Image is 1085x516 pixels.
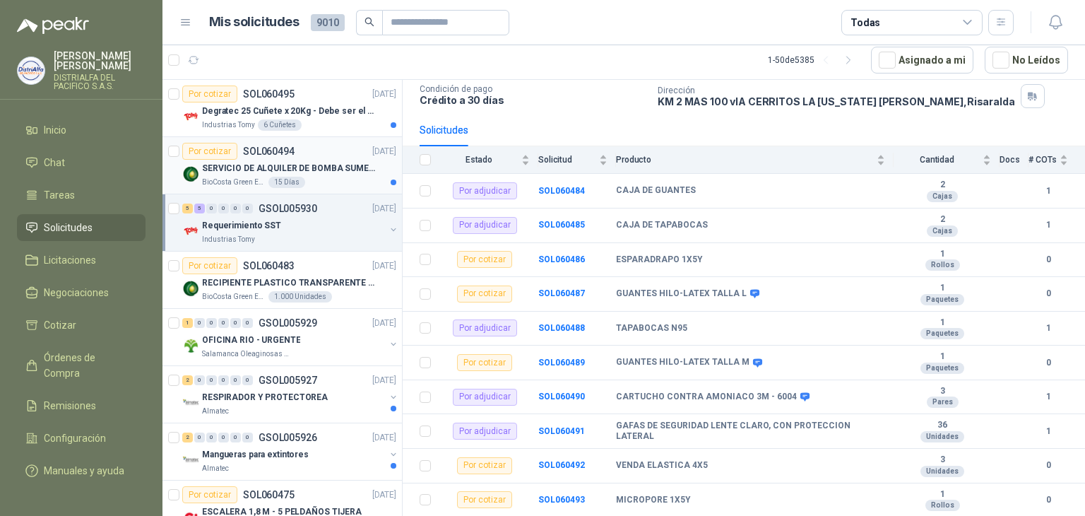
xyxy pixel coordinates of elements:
[202,276,378,290] p: RECIPIENTE PLASTICO TRANSPARENTE 500 ML
[218,375,229,385] div: 0
[182,108,199,125] img: Company Logo
[17,149,146,176] a: Chat
[457,251,512,268] div: Por cotizar
[894,489,991,500] b: 1
[182,433,193,442] div: 2
[1028,390,1068,404] b: 1
[920,294,964,305] div: Paquetes
[259,204,317,213] p: GSOL005930
[538,155,596,165] span: Solicitud
[17,247,146,274] a: Licitaciones
[538,392,585,401] b: SOL060490
[218,204,229,213] div: 0
[44,252,96,268] span: Licitaciones
[202,105,378,118] p: Degratec 25 Cuñete x 20Kg - Debe ser el de Tecnas (por ahora homologado) - (Adjuntar ficha técnica)
[202,334,300,347] p: OFICINA RIO - URGENTE
[457,491,512,508] div: Por cotizar
[243,146,295,156] p: SOL060494
[372,374,396,387] p: [DATE]
[1028,155,1057,165] span: # COTs
[182,86,237,102] div: Por cotizar
[927,191,958,202] div: Cajas
[17,17,89,34] img: Logo peakr
[925,500,960,511] div: Rollos
[616,460,708,471] b: VENDA ELASTICA 4X5
[1028,356,1068,370] b: 0
[182,143,237,160] div: Por cotizar
[182,429,399,474] a: 2 0 0 0 0 0 GSOL005926[DATE] Company LogoMangueras para extintoresAlmatec
[453,423,517,440] div: Por adjudicar
[925,259,960,271] div: Rollos
[894,180,991,191] b: 2
[538,358,585,368] a: SOL060489
[894,351,991,363] b: 1
[538,186,585,196] a: SOL060484
[17,344,146,387] a: Órdenes de Compra
[538,220,585,230] b: SOL060485
[44,463,124,479] span: Manuales y ayuda
[538,254,585,264] a: SOL060486
[182,318,193,328] div: 1
[268,291,332,303] div: 1.000 Unidades
[182,375,193,385] div: 2
[18,57,45,84] img: Company Logo
[616,146,894,174] th: Producto
[242,433,253,442] div: 0
[616,254,703,266] b: ESPARADRAPO 1X5Y
[17,457,146,484] a: Manuales y ayuda
[616,392,797,403] b: CARTUCHO CONTRA AMONIACO 3M - 6004
[372,488,396,502] p: [DATE]
[616,357,749,368] b: GUANTES HILO-LATEX TALLA M
[194,433,205,442] div: 0
[894,155,980,165] span: Cantidad
[372,431,396,445] p: [DATE]
[268,177,305,188] div: 15 Días
[538,288,585,298] a: SOL060487
[920,466,964,477] div: Unidades
[44,122,66,138] span: Inicio
[17,392,146,419] a: Remisiones
[420,84,646,94] p: Condición de pago
[457,457,512,474] div: Por cotizar
[162,252,402,309] a: Por cotizarSOL060483[DATE] Company LogoRECIPIENTE PLASTICO TRANSPARENTE 500 MLBioCosta Green Ener...
[439,146,538,174] th: Estado
[242,318,253,328] div: 0
[44,220,93,235] span: Solicitudes
[182,394,199,411] img: Company Logo
[616,323,687,334] b: TAPABOCAS N95
[1028,146,1085,174] th: # COTs
[194,318,205,328] div: 0
[1000,146,1028,174] th: Docs
[194,375,205,385] div: 0
[206,433,217,442] div: 0
[44,430,106,446] span: Configuración
[616,421,885,442] b: GAFAS DE SEGURIDAD LENTE CLARO, CON PROTECCION LATERAL
[259,318,317,328] p: GSOL005929
[311,14,345,31] span: 9010
[202,463,229,474] p: Almatec
[182,486,237,503] div: Por cotizar
[259,433,317,442] p: GSOL005926
[453,319,517,336] div: Por adjudicar
[1028,459,1068,472] b: 0
[372,317,396,330] p: [DATE]
[194,204,205,213] div: 5
[182,372,399,417] a: 2 0 0 0 0 0 GSOL005927[DATE] Company LogoRESPIRADOR Y PROTECTOREAAlmatec
[894,386,991,397] b: 3
[538,460,585,470] b: SOL060492
[372,145,396,158] p: [DATE]
[202,448,309,462] p: Mangueras para extintores
[439,155,518,165] span: Estado
[457,286,512,303] div: Por cotizar
[1028,184,1068,198] b: 1
[538,426,585,436] a: SOL060491
[420,94,646,106] p: Crédito a 30 días
[202,162,378,175] p: SERVICIO DE ALQUILER DE BOMBA SUMERGIBLE DE 1 HP
[920,363,964,374] div: Paquetes
[182,165,199,182] img: Company Logo
[202,391,328,404] p: RESPIRADOR Y PROTECTOREA
[202,406,229,417] p: Almatec
[453,389,517,406] div: Por adjudicar
[202,177,266,188] p: BioCosta Green Energy S.A.S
